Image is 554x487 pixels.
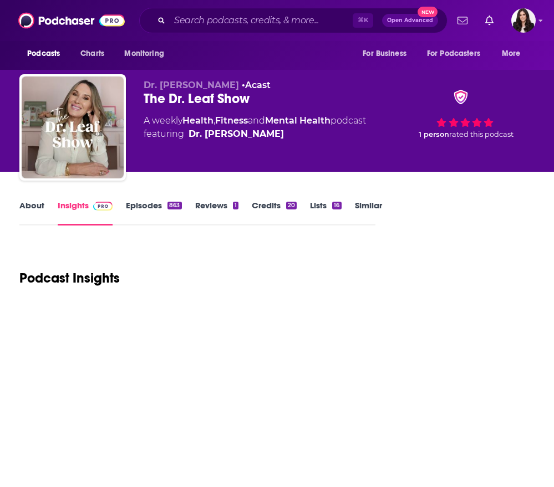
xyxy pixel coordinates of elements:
span: Open Advanced [387,18,433,23]
span: and [248,115,265,126]
button: open menu [19,43,74,64]
span: Charts [80,46,104,61]
span: New [418,7,438,17]
a: Acast [245,80,271,90]
div: 863 [167,202,181,209]
span: Podcasts [27,46,60,61]
input: Search podcasts, credits, & more... [170,12,353,29]
button: open menu [355,43,420,64]
img: Podchaser - Follow, Share and Rate Podcasts [18,10,125,31]
a: Episodes863 [126,200,181,225]
button: open menu [494,43,535,64]
a: Charts [73,43,111,64]
img: User Profile [511,8,536,33]
a: Reviews1 [195,200,238,225]
a: Health [182,115,214,126]
span: , [214,115,215,126]
a: About [19,200,44,225]
button: Open AdvancedNew [382,14,438,27]
span: For Business [363,46,406,61]
button: Show profile menu [511,8,536,33]
a: Credits20 [252,200,297,225]
div: 1 [233,202,238,209]
a: Show notifications dropdown [453,11,472,30]
button: open menu [420,43,496,64]
a: Fitness [215,115,248,126]
div: verified Badge 1 personrated this podcast [396,80,535,148]
h1: Podcast Insights [19,270,120,286]
div: A weekly podcast [144,114,366,141]
span: ⌘ K [353,13,373,28]
button: open menu [116,43,178,64]
div: Search podcasts, credits, & more... [139,8,448,33]
span: Dr. [PERSON_NAME] [144,80,239,90]
a: Similar [355,200,382,225]
img: verified Badge [450,90,471,104]
span: For Podcasters [427,46,480,61]
span: featuring [144,127,366,141]
span: More [502,46,521,61]
img: The Dr. Leaf Show [22,76,124,178]
span: rated this podcast [449,130,514,139]
span: Logged in as RebeccaShapiro [511,8,536,33]
a: Lists16 [310,200,341,225]
div: 16 [332,202,341,209]
a: InsightsPodchaser Pro [58,200,113,225]
span: 1 person [419,130,449,139]
a: Dr. [PERSON_NAME] [189,127,284,141]
a: Show notifications dropdown [481,11,498,30]
span: Monitoring [124,46,164,61]
div: 20 [286,202,297,209]
a: Mental Health [265,115,331,126]
span: • [242,80,271,90]
img: Podchaser Pro [93,202,113,211]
